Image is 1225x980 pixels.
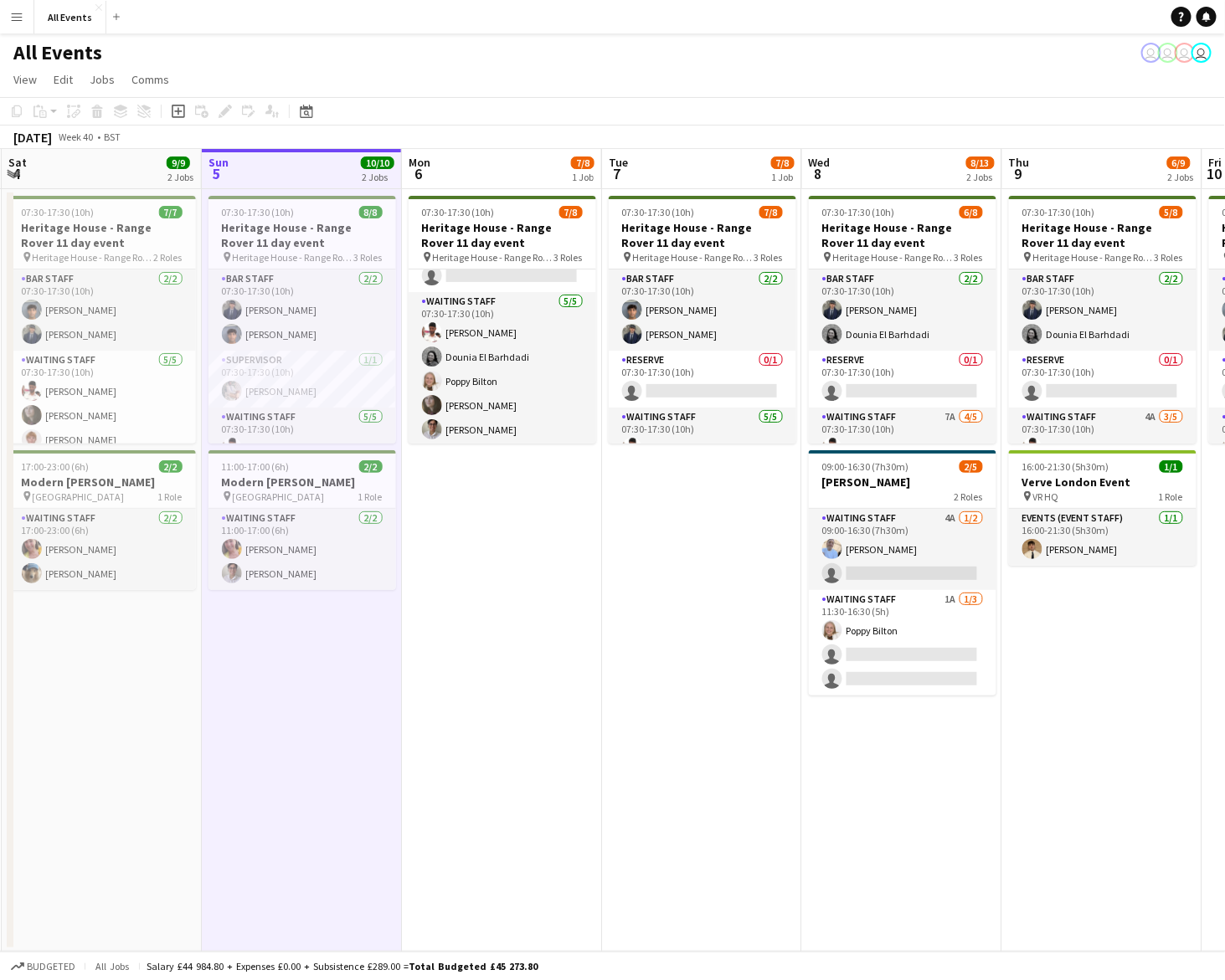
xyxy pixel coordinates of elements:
h3: Verve London Event [1009,475,1197,490]
span: Fri [1209,155,1222,170]
span: 07:30-17:30 (10h) [422,206,495,218]
span: 6/9 [1167,156,1191,169]
span: Edit [54,72,73,87]
span: 2 Roles [955,490,983,503]
span: Heritage House - Range Rover 11 day event [33,251,154,264]
app-job-card: 07:30-17:30 (10h)7/8Heritage House - Range Rover 11 day event Heritage House - Range Rover 11 day... [609,196,796,444]
div: 2 Jobs [967,171,994,183]
div: 17:00-23:00 (6h)2/2Modern [PERSON_NAME] [GEOGRAPHIC_DATA]1 RoleWaiting Staff2/217:00-23:00 (6h)[P... [8,450,196,590]
span: 1 Role [1159,490,1183,503]
span: 7/7 [159,206,183,218]
app-card-role: Waiting Staff5/507:30-17:30 (10h)[PERSON_NAME][PERSON_NAME][PERSON_NAME] [8,351,196,505]
span: 3 Roles [1155,251,1183,264]
span: 16:00-21:30 (5h30m) [1022,460,1109,473]
span: VR HQ [1033,490,1059,503]
span: All jobs [92,960,132,972]
span: 1 Role [158,490,183,503]
app-card-role: Waiting Staff2/211:00-17:00 (6h)[PERSON_NAME][PERSON_NAME] [208,509,396,590]
span: Total Budgeted £45 273.80 [409,960,538,972]
div: 2 Jobs [362,171,394,183]
span: 7 [606,164,628,183]
app-card-role: Bar Staff2/207:30-17:30 (10h)[PERSON_NAME]Dounia El Barhdadi [809,269,996,351]
span: 3 Roles [354,251,383,264]
span: Heritage House - Range Rover 11 day event [233,251,354,264]
span: Budgeted [27,961,75,972]
span: 5 [206,164,229,183]
app-card-role: Waiting Staff1A1/311:30-16:30 (5h)Poppy Bilton [809,590,996,695]
h3: [PERSON_NAME] [809,475,996,490]
span: View [13,72,37,87]
app-card-role: Bar Staff2/207:30-17:30 (10h)[PERSON_NAME][PERSON_NAME] [8,269,196,351]
h3: Modern [PERSON_NAME] [8,475,196,490]
app-card-role: Bar Staff2/207:30-17:30 (10h)[PERSON_NAME]Dounia El Barhdadi [1009,269,1197,351]
span: 8/8 [359,206,383,218]
span: 3 Roles [955,251,983,264]
span: 2/2 [159,460,183,473]
h1: All Events [13,40,102,65]
app-job-card: 16:00-21:30 (5h30m)1/1Verve London Event VR HQ1 RoleEvents (Event Staff)1/116:00-21:30 (5h30m)[PE... [1009,450,1197,566]
app-card-role: Reserve0/107:30-17:30 (10h) [809,351,996,408]
span: Mon [409,155,430,170]
app-job-card: 07:30-17:30 (10h)7/7Heritage House - Range Rover 11 day event Heritage House - Range Rover 11 day... [8,196,196,444]
h3: Heritage House - Range Rover 11 day event [809,220,996,250]
span: 07:30-17:30 (10h) [622,206,695,218]
span: 2/2 [359,460,383,473]
button: All Events [34,1,106,33]
app-card-role: Events (Event Staff)1/116:00-21:30 (5h30m)[PERSON_NAME] [1009,509,1197,566]
div: 07:30-17:30 (10h)5/8Heritage House - Range Rover 11 day event Heritage House - Range Rover 11 day... [1009,196,1197,444]
span: 6 [406,164,430,183]
span: 8/13 [966,156,995,169]
span: Sat [8,155,27,170]
span: Heritage House - Range Rover 11 day event [433,251,554,264]
div: 11:00-17:00 (6h)2/2Modern [PERSON_NAME] [GEOGRAPHIC_DATA]1 RoleWaiting Staff2/211:00-17:00 (6h)[P... [208,450,396,590]
app-job-card: 07:30-17:30 (10h)6/8Heritage House - Range Rover 11 day event Heritage House - Range Rover 11 day... [809,196,996,444]
span: 17:00-23:00 (6h) [22,460,90,473]
a: Jobs [83,69,121,90]
h3: Heritage House - Range Rover 11 day event [409,220,596,250]
span: 6/8 [960,206,983,218]
div: 1 Job [572,171,594,183]
app-user-avatar: Nathan Wong [1175,43,1195,63]
span: 1 Role [358,490,383,503]
div: Salary £44 984.80 + Expenses £0.00 + Subsistence £289.00 = [147,960,538,972]
app-card-role: Waiting Staff7A4/507:30-17:30 (10h)[PERSON_NAME] [809,408,996,562]
span: Wed [809,155,831,170]
app-card-role: Waiting Staff5/507:30-17:30 (10h)[PERSON_NAME] [208,408,396,562]
span: 7/8 [759,206,783,218]
span: 07:30-17:30 (10h) [1022,206,1095,218]
span: 1/1 [1160,460,1183,473]
app-job-card: 09:00-16:30 (7h30m)2/5[PERSON_NAME]2 RolesWaiting Staff4A1/209:00-16:30 (7h30m)[PERSON_NAME] Wait... [809,450,996,695]
h3: Heritage House - Range Rover 11 day event [1009,220,1197,250]
span: 07:30-17:30 (10h) [222,206,295,218]
span: 7/8 [571,156,594,169]
div: 07:30-17:30 (10h)7/8Heritage House - Range Rover 11 day event Heritage House - Range Rover 11 day... [409,196,596,444]
app-user-avatar: Nathan Wong [1141,43,1161,63]
span: 2/5 [960,460,983,473]
span: 8 [806,164,831,183]
span: 10 [1207,164,1222,183]
h3: Modern [PERSON_NAME] [208,475,396,490]
app-card-role: Reserve0/107:30-17:30 (10h) [1009,351,1197,408]
div: BST [104,131,121,143]
app-card-role: Bar Staff2/207:30-17:30 (10h)[PERSON_NAME][PERSON_NAME] [208,269,396,351]
span: 3 Roles [754,251,783,264]
a: View [7,69,44,90]
app-card-role: Waiting Staff4A1/209:00-16:30 (7h30m)[PERSON_NAME] [809,509,996,590]
span: [GEOGRAPHIC_DATA] [233,490,325,503]
span: 3 Roles [554,251,583,264]
h3: Heritage House - Range Rover 11 day event [8,220,196,250]
span: 9 [1006,164,1030,183]
span: 07:30-17:30 (10h) [822,206,895,218]
div: 2 Jobs [167,171,193,183]
span: 7/8 [559,206,583,218]
span: Sun [208,155,229,170]
app-card-role: Waiting Staff5/507:30-17:30 (10h)[PERSON_NAME] [609,408,796,562]
span: Thu [1009,155,1030,170]
div: [DATE] [13,129,52,146]
span: 11:00-17:00 (6h) [222,460,290,473]
a: Comms [125,69,176,90]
